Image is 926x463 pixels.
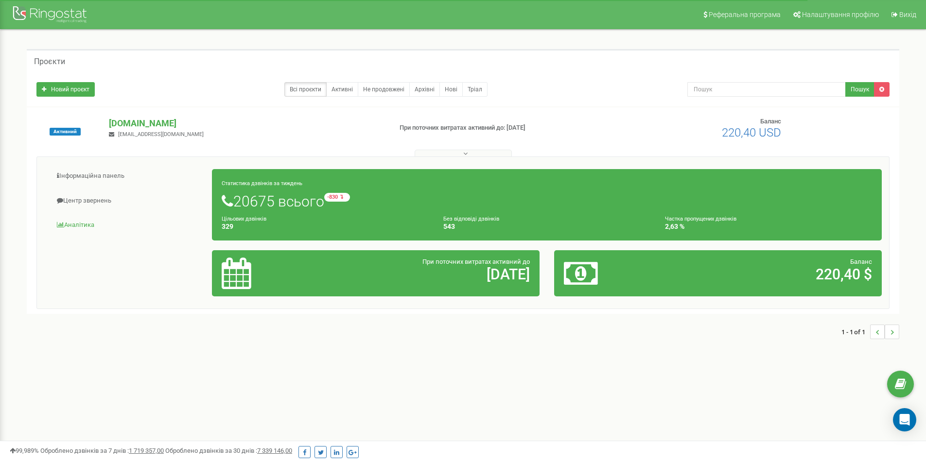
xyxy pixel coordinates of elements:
[324,193,350,202] small: -830
[841,325,870,339] span: 1 - 1 of 1
[44,213,212,237] a: Аналiтика
[36,82,95,97] a: Новий проєкт
[802,11,879,18] span: Налаштування профілю
[222,216,266,222] small: Цільових дзвінків
[44,189,212,213] a: Центр звернень
[40,447,164,454] span: Оброблено дзвінків за 7 днів :
[665,216,736,222] small: Частка пропущених дзвінків
[850,258,872,265] span: Баланс
[845,82,874,97] button: Пошук
[222,193,872,209] h1: 20675 всього
[222,180,302,187] small: Статистика дзвінків за тиждень
[687,82,846,97] input: Пошук
[422,258,530,265] span: При поточних витратах активний до
[443,223,650,230] h4: 543
[841,315,899,349] nav: ...
[439,82,463,97] a: Нові
[34,57,65,66] h5: Проєкти
[409,82,440,97] a: Архівні
[665,223,872,230] h4: 2,63 %
[722,126,781,139] span: 220,40 USD
[284,82,327,97] a: Всі проєкти
[44,164,212,188] a: Інформаційна панель
[118,131,204,137] span: [EMAIL_ADDRESS][DOMAIN_NAME]
[257,447,292,454] u: 7 339 146,00
[10,447,39,454] span: 99,989%
[109,117,384,130] p: [DOMAIN_NAME]
[50,128,81,136] span: Активний
[129,447,164,454] u: 1 719 357,00
[443,216,499,222] small: Без відповіді дзвінків
[893,408,916,431] div: Open Intercom Messenger
[760,118,781,125] span: Баланс
[462,82,488,97] a: Тріал
[165,447,292,454] span: Оброблено дзвінків за 30 днів :
[358,82,410,97] a: Не продовжені
[222,223,429,230] h4: 329
[326,82,358,97] a: Активні
[329,266,530,282] h2: [DATE]
[400,123,602,133] p: При поточних витратах активний до: [DATE]
[671,266,872,282] h2: 220,40 $
[899,11,916,18] span: Вихід
[709,11,781,18] span: Реферальна програма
